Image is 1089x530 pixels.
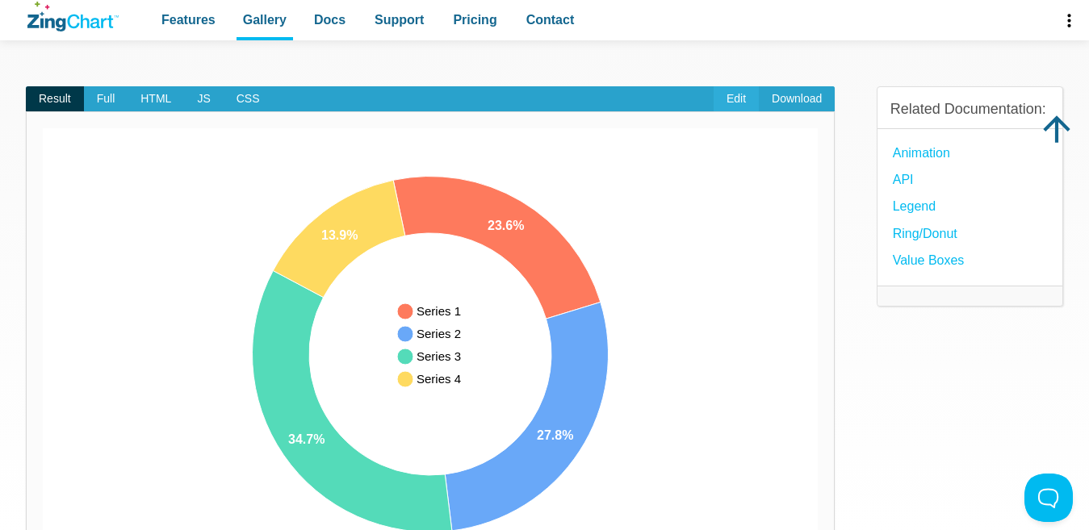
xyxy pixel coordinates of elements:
[314,9,346,31] span: Docs
[893,249,965,271] a: Value Boxes
[893,195,936,217] a: Legend
[375,9,424,31] span: Support
[893,169,914,190] a: API
[161,9,216,31] span: Features
[890,100,1049,119] h3: Related Documentation:
[453,9,496,31] span: Pricing
[243,9,287,31] span: Gallery
[84,86,128,112] span: Full
[184,86,223,112] span: JS
[714,86,759,112] a: Edit
[893,142,950,164] a: Animation
[27,2,119,31] a: ZingChart Logo. Click to return to the homepage
[526,9,575,31] span: Contact
[128,86,184,112] span: HTML
[224,86,273,112] span: CSS
[1024,474,1073,522] iframe: Toggle Customer Support
[759,86,835,112] a: Download
[893,223,957,244] a: Ring/Donut
[26,86,84,112] span: Result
